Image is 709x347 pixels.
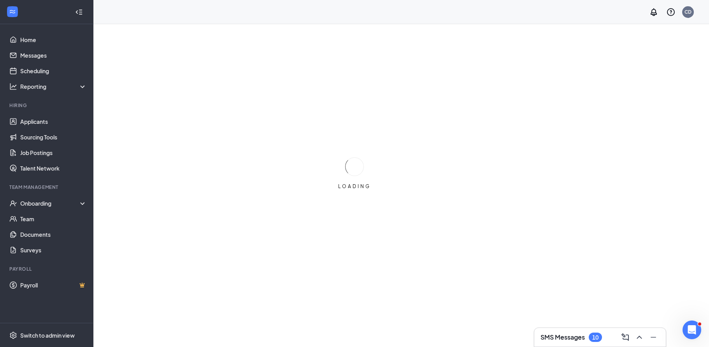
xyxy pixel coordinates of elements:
div: Reporting [20,83,87,90]
div: LOADING [335,183,374,190]
div: Switch to admin view [20,331,75,339]
svg: Collapse [75,8,83,16]
a: Documents [20,227,87,242]
a: Talent Network [20,160,87,176]
svg: ComposeMessage [621,333,630,342]
a: PayrollCrown [20,277,87,293]
div: 10 [592,334,598,341]
h3: SMS Messages [541,333,585,342]
a: Surveys [20,242,87,258]
a: Applicants [20,114,87,129]
svg: Analysis [9,83,17,90]
div: Onboarding [20,199,80,207]
div: Team Management [9,184,85,190]
button: Minimize [647,331,660,343]
svg: Settings [9,331,17,339]
a: Team [20,211,87,227]
svg: QuestionInfo [666,7,676,17]
button: ComposeMessage [619,331,632,343]
div: Hiring [9,102,85,109]
button: ChevronUp [633,331,646,343]
a: Sourcing Tools [20,129,87,145]
a: Scheduling [20,63,87,79]
div: Payroll [9,266,85,272]
a: Home [20,32,87,48]
svg: UserCheck [9,199,17,207]
a: Messages [20,48,87,63]
svg: Notifications [649,7,658,17]
iframe: Intercom live chat [683,321,701,339]
svg: WorkstreamLogo [9,8,16,16]
a: Job Postings [20,145,87,160]
svg: Minimize [649,333,658,342]
svg: ChevronUp [635,333,644,342]
div: CD [684,9,691,15]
